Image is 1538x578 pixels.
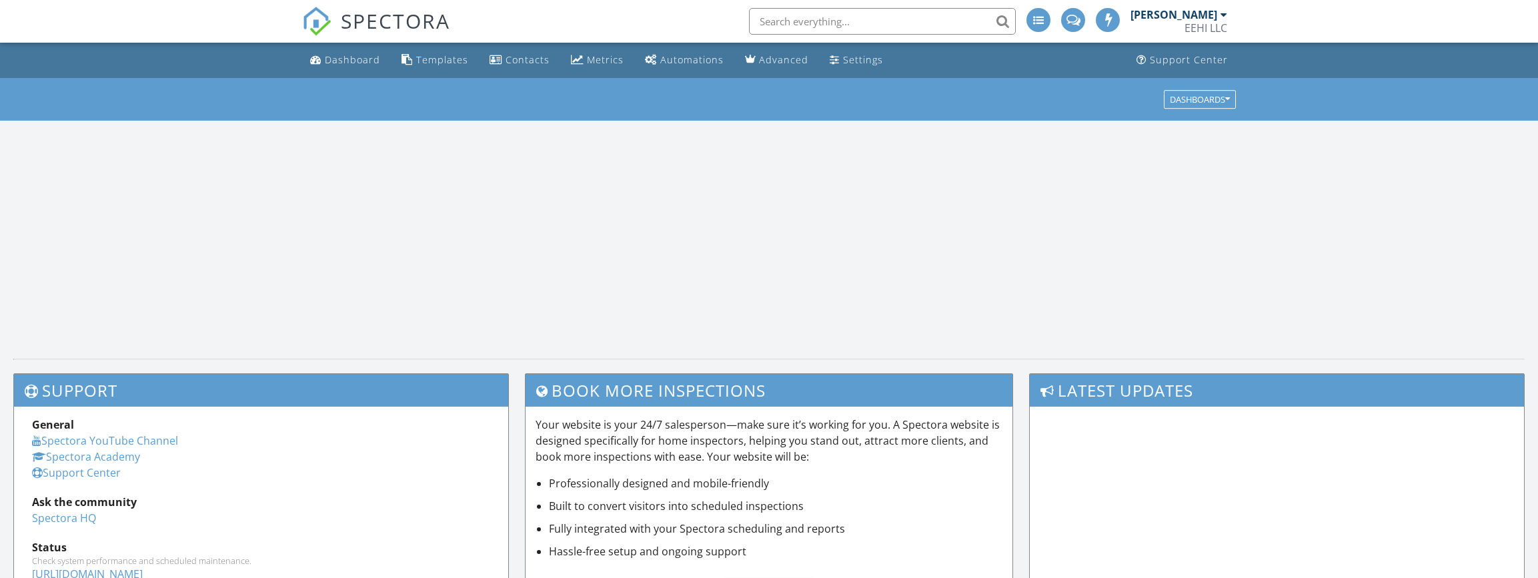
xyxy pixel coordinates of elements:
a: SPECTORA [302,18,450,46]
div: Ask the community [32,494,490,510]
div: Dashboards [1170,95,1230,104]
a: Spectora YouTube Channel [32,433,178,448]
div: Status [32,539,490,555]
a: Spectora HQ [32,511,96,525]
li: Professionally designed and mobile-friendly [549,475,1002,491]
input: Search everything... [749,8,1016,35]
a: Settings [824,48,888,73]
div: [PERSON_NAME] [1130,8,1217,21]
li: Fully integrated with your Spectora scheduling and reports [549,521,1002,537]
a: Spectora Academy [32,449,140,464]
div: Settings [843,53,883,66]
a: Metrics [566,48,629,73]
div: Check system performance and scheduled maintenance. [32,555,490,566]
a: Dashboard [305,48,386,73]
button: Dashboards [1164,90,1236,109]
li: Built to convert visitors into scheduled inspections [549,498,1002,514]
div: EEHI LLC [1185,21,1227,35]
a: Automations (Advanced) [640,48,729,73]
div: Advanced [759,53,808,66]
h3: Latest Updates [1030,374,1524,407]
img: The Best Home Inspection Software - Spectora [302,7,331,36]
strong: General [32,417,74,432]
a: Support Center [32,465,121,480]
div: Contacts [506,53,550,66]
a: Templates [396,48,474,73]
div: Support Center [1150,53,1228,66]
div: Templates [416,53,468,66]
h3: Support [14,374,508,407]
p: Your website is your 24/7 salesperson—make sure it’s working for you. A Spectora website is desig... [536,417,1002,465]
span: SPECTORA [341,7,450,35]
h3: Book More Inspections [526,374,1012,407]
div: Metrics [587,53,624,66]
div: Automations [660,53,724,66]
div: Dashboard [325,53,380,66]
a: Support Center [1131,48,1233,73]
li: Hassle-free setup and ongoing support [549,543,1002,559]
a: Contacts [484,48,555,73]
a: Advanced [740,48,814,73]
